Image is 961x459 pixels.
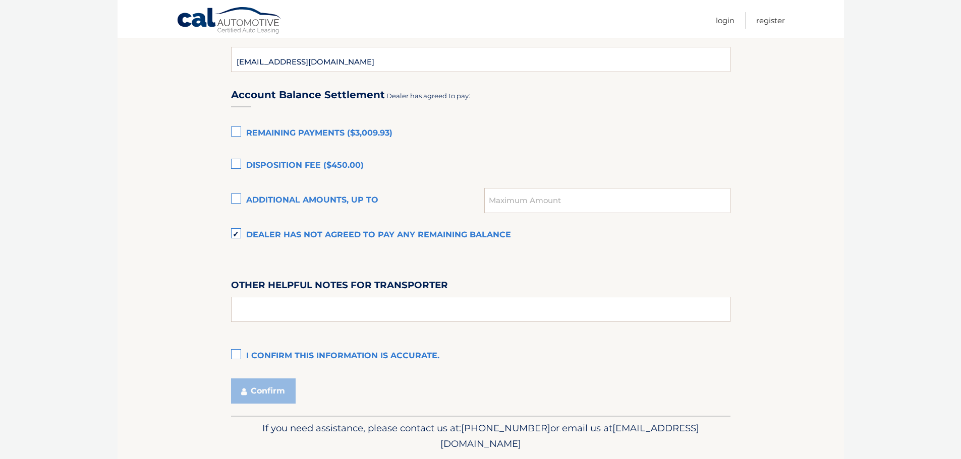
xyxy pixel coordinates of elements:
label: Disposition Fee ($450.00) [231,156,730,176]
label: Additional amounts, up to [231,190,485,211]
label: Other helpful notes for transporter [231,278,448,296]
h3: Account Balance Settlement [231,89,385,101]
input: Maximum Amount [484,188,730,213]
span: Dealer has agreed to pay: [386,92,470,100]
label: Dealer has not agreed to pay any remaining balance [231,225,730,245]
label: I confirm this information is accurate. [231,346,730,366]
a: Login [716,12,734,29]
a: Register [756,12,785,29]
span: [PHONE_NUMBER] [461,422,550,434]
label: Remaining Payments ($3,009.93) [231,123,730,144]
p: If you need assistance, please contact us at: or email us at [238,420,724,452]
button: Confirm [231,378,296,404]
a: Cal Automotive [177,7,282,36]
